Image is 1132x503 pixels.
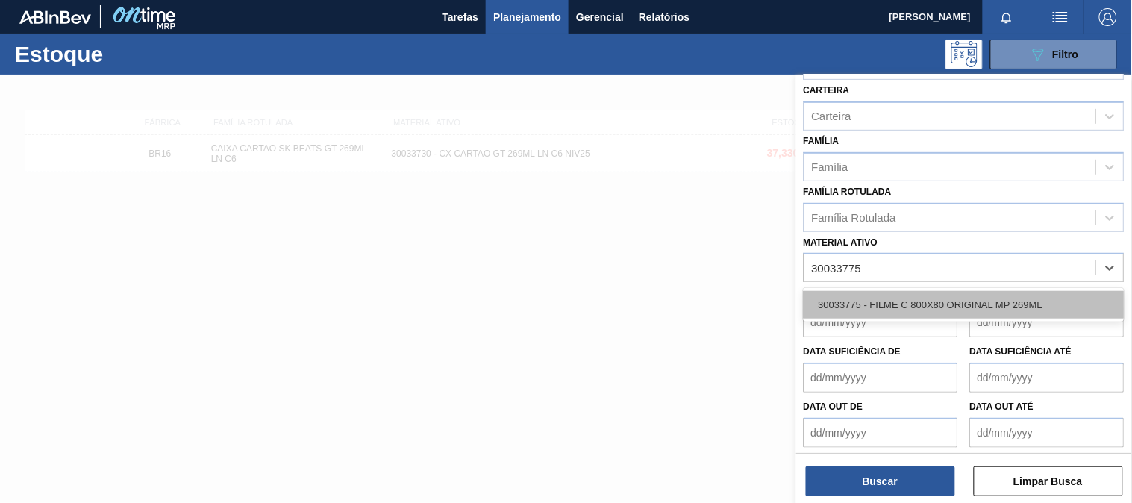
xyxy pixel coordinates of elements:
label: Data suficiência até [970,346,1072,357]
button: Notificações [983,7,1031,28]
input: dd/mm/yyyy [970,363,1125,393]
input: dd/mm/yyyy [804,363,958,393]
label: Material ativo [804,237,878,248]
input: dd/mm/yyyy [804,307,958,337]
div: 30033775 - FILME C 800X80 ORIGINAL MP 269ML [804,291,1125,319]
span: Filtro [1053,49,1079,60]
img: TNhmsLtSVTkK8tSr43FrP2fwEKptu5GPRR3wAAAABJRU5ErkJggg== [19,10,91,24]
div: Pogramando: nenhum usuário selecionado [945,40,983,69]
div: Família Rotulada [812,211,896,224]
label: Data suficiência de [804,346,901,357]
span: Gerencial [576,8,624,26]
label: Data out até [970,402,1034,412]
label: Família [804,136,839,146]
span: Planejamento [493,8,561,26]
div: Carteira [812,110,851,122]
label: Família Rotulada [804,187,892,197]
label: Carteira [804,85,850,96]
label: Data out de [804,402,863,412]
h1: Estoque [15,46,229,63]
input: dd/mm/yyyy [970,418,1125,448]
input: dd/mm/yyyy [970,307,1125,337]
button: Filtro [990,40,1117,69]
span: Tarefas [442,8,478,26]
span: Relatórios [639,8,689,26]
img: userActions [1051,8,1069,26]
div: Família [812,160,848,173]
input: dd/mm/yyyy [804,418,958,448]
img: Logout [1099,8,1117,26]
